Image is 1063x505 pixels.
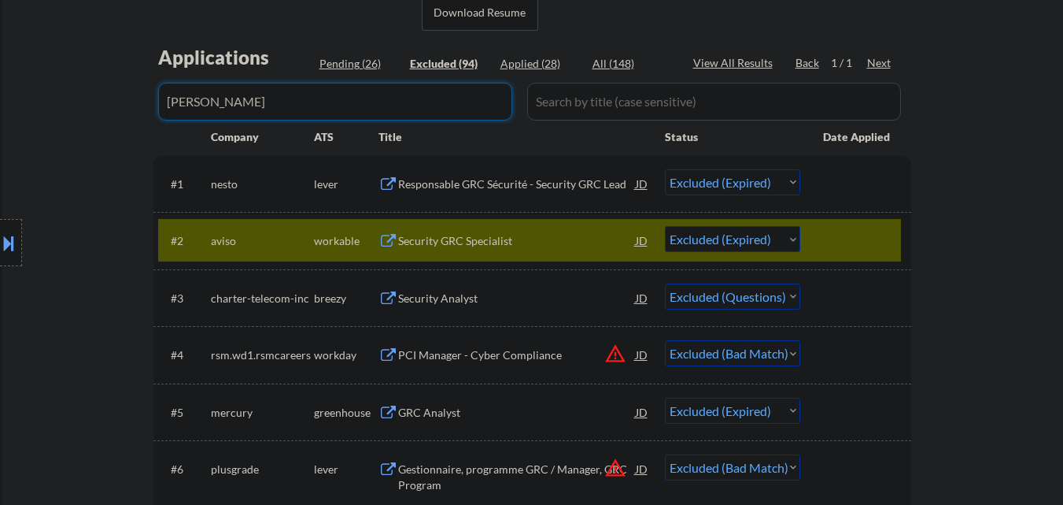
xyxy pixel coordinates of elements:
div: Responsable GRC Sécurité - Security GRC Lead [398,176,636,192]
div: lever [314,176,378,192]
div: Applied (28) [500,56,579,72]
div: Excluded (94) [410,56,489,72]
div: JD [634,398,650,426]
div: JD [634,455,650,483]
div: lever [314,462,378,477]
div: JD [634,226,650,254]
div: greenhouse [314,405,378,421]
div: GRC Analyst [398,405,636,421]
div: 1 / 1 [831,55,867,71]
div: #6 [171,462,198,477]
input: Search by company (case sensitive) [158,83,512,121]
div: ATS [314,129,378,145]
div: Pending (26) [319,56,398,72]
div: workable [314,233,378,249]
div: View All Results [693,55,777,71]
button: warning_amber [604,457,626,479]
button: warning_amber [604,343,626,365]
div: Security Analyst [398,291,636,306]
div: All (148) [592,56,671,72]
div: JD [634,340,650,369]
div: Gestionnaire, programme GRC / Manager, GRC Program [398,462,636,492]
div: mercury [211,405,314,421]
div: workday [314,347,378,363]
div: breezy [314,291,378,306]
div: Status [665,122,800,150]
div: Next [867,55,892,71]
div: Title [378,129,650,145]
div: plusgrade [211,462,314,477]
input: Search by title (case sensitive) [527,83,901,121]
div: Back [795,55,821,71]
div: Date Applied [823,129,892,145]
div: Security GRC Specialist [398,233,636,249]
div: PCI Manager - Cyber Compliance [398,347,636,363]
div: JD [634,169,650,198]
div: Applications [158,48,314,67]
div: #5 [171,405,198,421]
div: JD [634,284,650,312]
